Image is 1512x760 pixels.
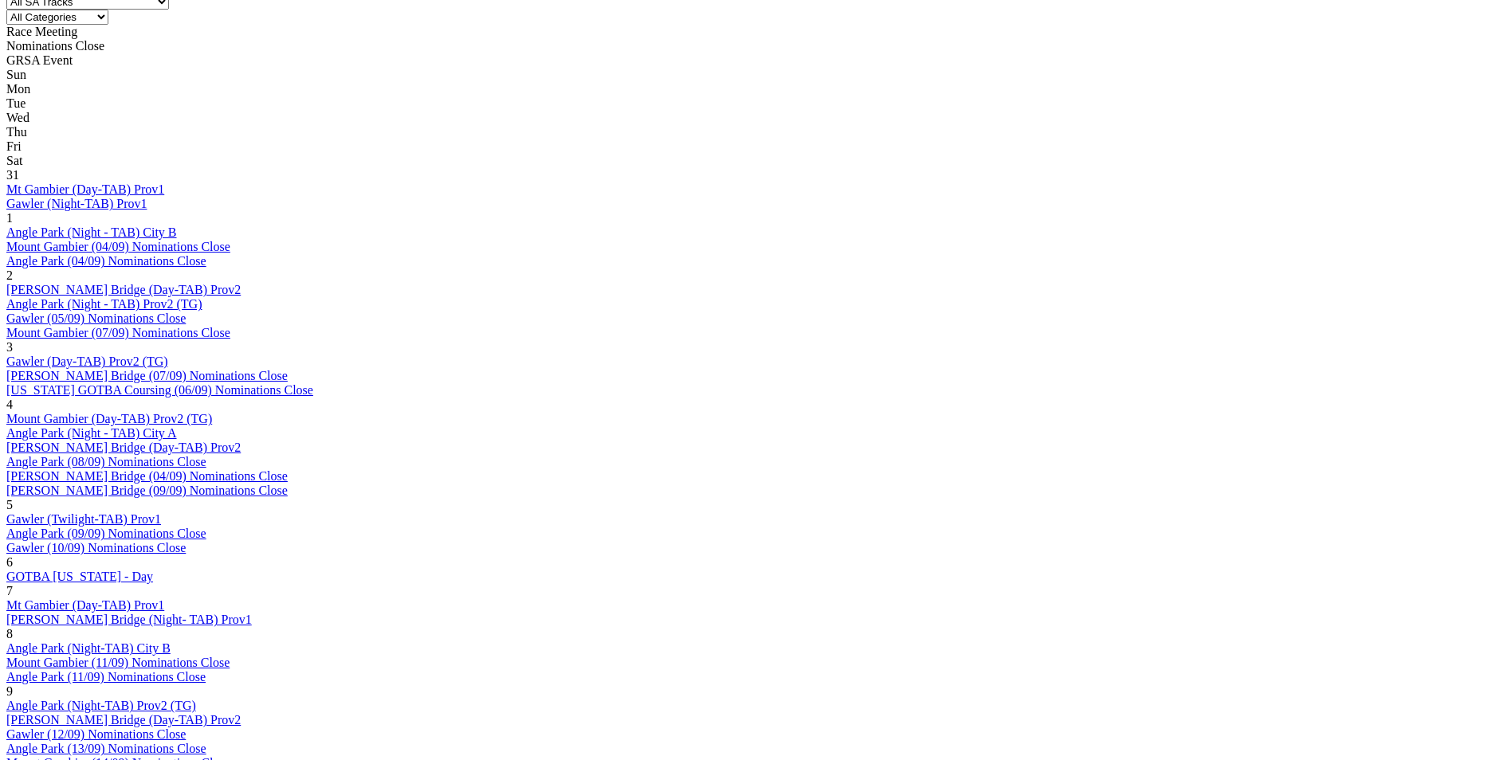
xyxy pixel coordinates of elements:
[6,398,13,411] span: 4
[6,541,186,554] a: Gawler (10/09) Nominations Close
[6,96,1506,111] div: Tue
[6,570,153,583] a: GOTBA [US_STATE] - Day
[6,656,230,669] a: Mount Gambier (11/09) Nominations Close
[6,326,230,339] a: Mount Gambier (07/09) Nominations Close
[6,211,13,225] span: 1
[6,627,13,641] span: 8
[6,53,1506,68] div: GRSA Event
[6,512,161,526] a: Gawler (Twilight-TAB) Prov1
[6,311,186,325] a: Gawler (05/09) Nominations Close
[6,441,241,454] a: [PERSON_NAME] Bridge (Day-TAB) Prov2
[6,68,1506,82] div: Sun
[6,598,164,612] a: Mt Gambier (Day-TAB) Prov1
[6,39,1506,53] div: Nominations Close
[6,426,177,440] a: Angle Park (Night - TAB) City A
[6,699,196,712] a: Angle Park (Night-TAB) Prov2 (TG)
[6,240,230,253] a: Mount Gambier (04/09) Nominations Close
[6,641,171,655] a: Angle Park (Night-TAB) City B
[6,498,13,511] span: 5
[6,25,1506,39] div: Race Meeting
[6,355,168,368] a: Gawler (Day-TAB) Prov2 (TG)
[6,254,206,268] a: Angle Park (04/09) Nominations Close
[6,555,13,569] span: 6
[6,684,13,698] span: 9
[6,455,206,468] a: Angle Park (08/09) Nominations Close
[6,283,241,296] a: [PERSON_NAME] Bridge (Day-TAB) Prov2
[6,82,1506,96] div: Mon
[6,182,164,196] a: Mt Gambier (Day-TAB) Prov1
[6,742,206,755] a: Angle Park (13/09) Nominations Close
[6,139,1506,154] div: Fri
[6,369,288,382] a: [PERSON_NAME] Bridge (07/09) Nominations Close
[6,469,288,483] a: [PERSON_NAME] Bridge (04/09) Nominations Close
[6,154,1506,168] div: Sat
[6,225,177,239] a: Angle Park (Night - TAB) City B
[6,670,206,684] a: Angle Park (11/09) Nominations Close
[6,713,241,727] a: [PERSON_NAME] Bridge (Day-TAB) Prov2
[6,197,147,210] a: Gawler (Night-TAB) Prov1
[6,527,206,540] a: Angle Park (09/09) Nominations Close
[6,125,1506,139] div: Thu
[6,613,252,626] a: [PERSON_NAME] Bridge (Night- TAB) Prov1
[6,168,19,182] span: 31
[6,111,1506,125] div: Wed
[6,484,288,497] a: [PERSON_NAME] Bridge (09/09) Nominations Close
[6,268,13,282] span: 2
[6,727,186,741] a: Gawler (12/09) Nominations Close
[6,297,202,311] a: Angle Park (Night - TAB) Prov2 (TG)
[6,584,13,597] span: 7
[6,383,313,397] a: [US_STATE] GOTBA Coursing (06/09) Nominations Close
[6,412,212,425] a: Mount Gambier (Day-TAB) Prov2 (TG)
[6,340,13,354] span: 3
